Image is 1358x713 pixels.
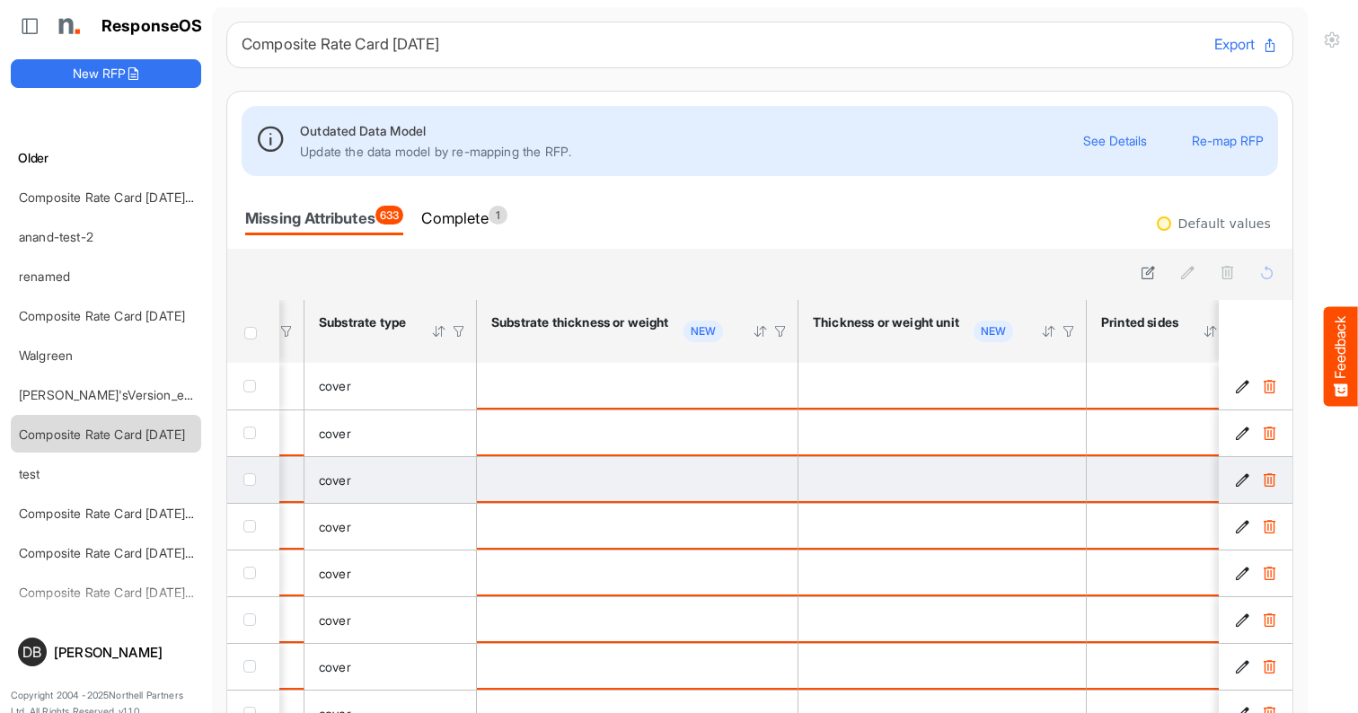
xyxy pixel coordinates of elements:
[421,206,507,231] div: Complete
[300,120,1083,141] div: Outdated Data Model
[304,456,477,503] td: cover is template cell Column Header httpsnorthellcomontologiesmapping-rulesmaterialhassubstratem...
[300,141,1083,162] p: Update the data model by re-mapping the RFP.
[798,550,1087,596] td: is template cell Column Header httpsnorthellcomontologiesmapping-rulesmaterialhasmaterialthicknes...
[477,550,798,596] td: is template cell Column Header httpsnorthellcomontologiesmapping-rulesmaterialhasmaterialthicknes...
[304,643,477,690] td: cover is template cell Column Header httpsnorthellcomontologiesmapping-rulesmaterialhassubstratem...
[54,646,194,659] div: [PERSON_NAME]
[319,612,351,628] span: cover
[304,503,477,550] td: cover is template cell Column Header httpsnorthellcomontologiesmapping-rulesmaterialhassubstratem...
[19,268,70,284] a: renamed
[1233,377,1251,395] button: Edit
[683,321,723,342] span: New
[1087,643,1248,690] td: is template cell Column Header httpsnorthellcomontologiesmapping-rulesmanufacturinghasprintedsides
[319,378,351,393] span: cover
[491,314,669,330] div: Substrate thickness or weight
[278,323,295,339] div: Filter Icon
[1233,658,1251,676] button: Edit
[1178,217,1271,230] div: Default values
[319,426,351,441] span: cover
[1192,134,1264,147] button: Re-map RFP
[245,206,403,231] div: Missing Attributes
[19,466,40,481] a: test
[1260,658,1278,676] button: Delete
[477,596,798,643] td: is template cell Column Header httpsnorthellcomontologiesmapping-rulesmaterialhasmaterialthicknes...
[1219,456,1296,503] td: 6a543310-3039-4de0-b9b8-7e0786d2957e is template cell Column Header
[813,314,959,330] div: Thickness or weight unit
[1061,323,1077,339] div: Filter Icon
[19,189,232,205] a: Composite Rate Card [DATE]_smaller
[319,566,351,581] span: cover
[19,545,232,560] a: Composite Rate Card [DATE]_smaller
[477,409,798,456] td: is template cell Column Header httpsnorthellcomontologiesmapping-rulesmaterialhasmaterialthicknes...
[1233,612,1251,629] button: Edit
[227,409,279,456] td: checkbox
[1087,503,1248,550] td: is template cell Column Header httpsnorthellcomontologiesmapping-rulesmanufacturinghasprintedsides
[319,659,351,674] span: cover
[798,363,1087,409] td: is template cell Column Header httpsnorthellcomontologiesmapping-rulesmaterialhasmaterialthicknes...
[227,363,279,409] td: checkbox
[49,8,85,44] img: Northell
[319,314,408,330] div: Substrate type
[19,348,73,363] a: Walgreen
[1083,134,1147,147] button: See Details
[1260,471,1278,489] button: Delete
[1219,409,1296,456] td: 7c4b7552-98e7-4ffa-afd1-282105a86321 is template cell Column Header
[101,17,203,36] h1: ResponseOS
[22,645,41,659] span: DB
[1219,643,1296,690] td: b8fc03cf-fb3e-48f4-b5bf-14dbda141abb is template cell Column Header
[1219,550,1296,596] td: a644fc4e-4b4e-41a5-8173-d1438f6e4cb7 is template cell Column Header
[1233,471,1251,489] button: Edit
[477,643,798,690] td: is template cell Column Header httpsnorthellcomontologiesmapping-rulesmaterialhasmaterialthicknes...
[1219,503,1296,550] td: 206152cf-3bba-4bd5-915b-326d0950fc7f is template cell Column Header
[227,503,279,550] td: checkbox
[477,503,798,550] td: is template cell Column Header httpsnorthellcomontologiesmapping-rulesmaterialhasmaterialthicknes...
[798,503,1087,550] td: is template cell Column Header httpsnorthellcomontologiesmapping-rulesmaterialhasmaterialthicknes...
[477,456,798,503] td: is template cell Column Header httpsnorthellcomontologiesmapping-rulesmaterialhasmaterialthicknes...
[375,206,403,224] span: 633
[242,37,1200,52] h6: Composite Rate Card [DATE]
[227,643,279,690] td: checkbox
[1087,596,1248,643] td: is template cell Column Header httpsnorthellcomontologiesmapping-rulesmanufacturinghasprintedsides
[319,472,351,488] span: cover
[19,387,356,402] a: [PERSON_NAME]'sVersion_e2e-test-file_20250604_111803
[1260,565,1278,583] button: Delete
[798,456,1087,503] td: is template cell Column Header httpsnorthellcomontologiesmapping-rulesmaterialhasmaterialthicknes...
[304,363,477,409] td: cover is template cell Column Header httpsnorthellcomontologiesmapping-rulesmaterialhassubstratem...
[1087,550,1248,596] td: is template cell Column Header httpsnorthellcomontologiesmapping-rulesmanufacturinghasprintedsides
[772,323,789,339] div: Filter Icon
[489,206,507,224] span: 1
[477,363,798,409] td: is template cell Column Header httpsnorthellcomontologiesmapping-rulesmaterialhasmaterialthicknes...
[974,321,1013,342] span: New
[1260,425,1278,443] button: Delete
[1214,33,1278,57] button: Export
[451,323,467,339] div: Filter Icon
[1087,456,1248,503] td: is template cell Column Header httpsnorthellcomontologiesmapping-rulesmanufacturinghasprintedsides
[798,409,1087,456] td: is template cell Column Header httpsnorthellcomontologiesmapping-rulesmaterialhasmaterialthicknes...
[1219,596,1296,643] td: a4b6559a-6594-4c2b-84a5-a63201c9c270 is template cell Column Header
[227,300,279,363] th: Header checkbox
[227,456,279,503] td: checkbox
[304,409,477,456] td: cover is template cell Column Header httpsnorthellcomontologiesmapping-rulesmaterialhassubstratem...
[19,308,185,323] a: Composite Rate Card [DATE]
[1324,307,1358,407] button: Feedback
[319,519,351,534] span: cover
[19,506,232,521] a: Composite Rate Card [DATE]_smaller
[1260,612,1278,629] button: Delete
[1087,409,1248,456] td: is template cell Column Header httpsnorthellcomontologiesmapping-rulesmanufacturinghasprintedsides
[304,550,477,596] td: cover is template cell Column Header httpsnorthellcomontologiesmapping-rulesmaterialhassubstratem...
[304,596,477,643] td: cover is template cell Column Header httpsnorthellcomontologiesmapping-rulesmaterialhassubstratem...
[1233,518,1251,536] button: Edit
[11,59,201,88] button: New RFP
[1260,518,1278,536] button: Delete
[227,596,279,643] td: checkbox
[1260,377,1278,395] button: Delete
[1101,314,1179,330] div: Printed sides
[1219,363,1296,409] td: 142aaa5e-ba78-48f7-97a3-d8f3ac29cee1 is template cell Column Header
[798,596,1087,643] td: is template cell Column Header httpsnorthellcomontologiesmapping-rulesmaterialhasmaterialthicknes...
[227,550,279,596] td: checkbox
[798,643,1087,690] td: is template cell Column Header httpsnorthellcomontologiesmapping-rulesmaterialhasmaterialthicknes...
[19,229,93,244] a: anand-test-2
[11,148,201,168] h6: Older
[1233,565,1251,583] button: Edit
[19,427,185,442] a: Composite Rate Card [DATE]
